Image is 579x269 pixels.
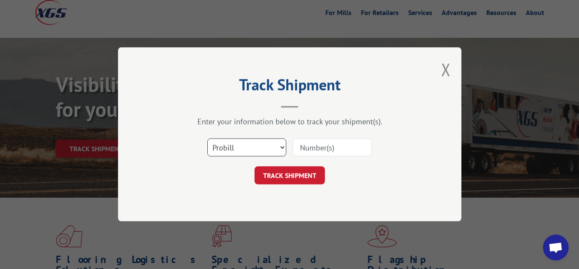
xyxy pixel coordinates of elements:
button: Close modal [441,58,451,81]
a: Open chat [543,235,569,260]
h2: Track Shipment [161,79,418,95]
input: Number(s) [293,139,372,157]
button: TRACK SHIPMENT [255,167,325,185]
div: Enter your information below to track your shipment(s). [161,117,418,127]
